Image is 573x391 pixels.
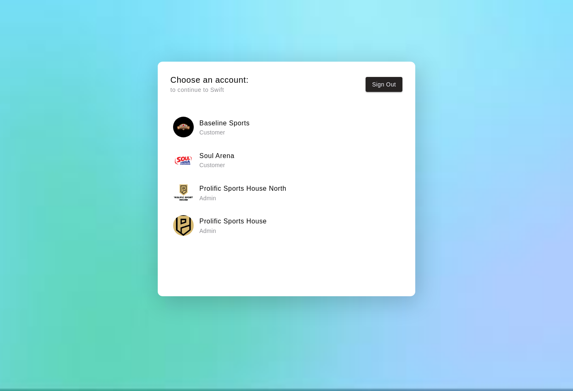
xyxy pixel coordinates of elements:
img: Baseline Sports [173,117,194,137]
button: Baseline SportsBaseline Sports Customer [171,114,403,140]
h6: Soul Arena [200,151,235,161]
h6: Prolific Sports House [200,216,267,227]
img: Prolific Sports House North [173,182,194,203]
p: to continue to Swift [171,86,249,94]
h6: Prolific Sports House North [200,183,286,194]
h5: Choose an account: [171,74,249,86]
button: Prolific Sports House NorthProlific Sports House North Admin [171,180,403,206]
p: Admin [200,194,286,202]
img: Soul Arena [173,150,194,170]
p: Customer [200,161,235,169]
button: Sign Out [366,77,403,92]
p: Customer [200,128,250,137]
button: Prolific Sports HouseProlific Sports House Admin [171,213,403,239]
button: Soul ArenaSoul Arena Customer [171,147,403,173]
img: Prolific Sports House [173,215,194,236]
h6: Baseline Sports [200,118,250,129]
p: Admin [200,227,267,235]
